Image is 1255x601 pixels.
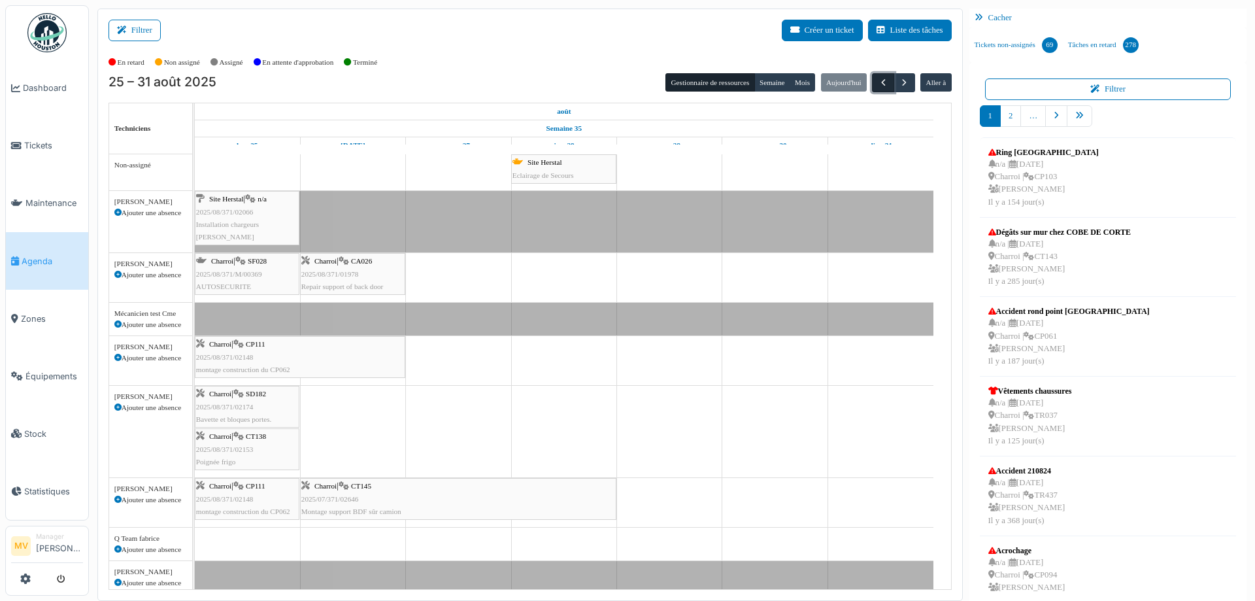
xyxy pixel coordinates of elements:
label: En retard [118,57,144,68]
button: Précédent [872,73,894,92]
span: Bavette et bloques portes. [196,415,272,423]
span: CT145 [351,482,371,490]
span: CA026 [351,257,372,265]
span: Statistiques [24,485,83,498]
span: Zones [21,313,83,325]
div: Ajouter une absence [114,494,187,506]
span: Stock [24,428,83,440]
label: Terminé [353,57,377,68]
span: 2025/08/371/02174 [196,403,254,411]
div: Ajouter une absence [114,577,187,589]
div: Ajouter une absence [114,319,187,330]
button: Liste des tâches [868,20,952,41]
h2: 25 – 31 août 2025 [109,75,216,90]
div: n/a | [DATE] Charroi | CP061 [PERSON_NAME] Il y a 187 jour(s) [988,317,1150,368]
a: Dégâts sur mur chez COBE DE CORTE n/a |[DATE] Charroi |CT143 [PERSON_NAME]Il y a 285 jour(s) [985,223,1134,292]
a: Stock [6,405,88,462]
div: Ajouter une absence [114,207,187,218]
button: Aujourd'hui [821,73,867,92]
div: Mécanicien test Cme [114,308,187,319]
li: [PERSON_NAME] [36,532,83,560]
span: Eclairage de Secours [512,171,574,179]
button: Mois [790,73,816,92]
div: Vêtements chaussures [988,385,1072,397]
button: Créer un ticket [782,20,863,41]
div: Accident rond point [GEOGRAPHIC_DATA] [988,305,1150,317]
span: Charroi [314,257,337,265]
span: Charroi [209,432,231,440]
div: [PERSON_NAME] [114,341,187,352]
span: CP111 [246,482,265,490]
a: 25 août 2025 [233,137,261,154]
a: 26 août 2025 [337,137,369,154]
a: Accident rond point [GEOGRAPHIC_DATA] n/a |[DATE] Charroi |CP061 [PERSON_NAME]Il y a 187 jour(s) [985,302,1153,371]
a: Tickets non-assignés [969,27,1063,63]
span: 2025/08/371/02148 [196,495,254,503]
a: 2 [1000,105,1021,127]
span: 2025/08/371/02148 [196,353,254,361]
span: Techniciens [114,124,151,132]
div: Q Team fabrice [114,533,187,544]
span: Charroi [209,340,231,348]
span: 2025/07/371/02646 [301,495,359,503]
span: n/a [258,195,267,203]
div: Manager [36,532,83,541]
div: Ajouter une absence [114,352,187,364]
span: Agenda [22,255,83,267]
a: … [1020,105,1046,127]
a: MV Manager[PERSON_NAME] [11,532,83,563]
div: | [301,480,615,518]
a: Vêtements chaussures n/a |[DATE] Charroi |TR037 [PERSON_NAME]Il y a 125 jour(s) [985,382,1075,451]
span: montage construction du CP062 [196,366,290,373]
div: n/a | [DATE] Charroi | TR437 [PERSON_NAME] Il y a 368 jour(s) [988,477,1065,527]
div: [PERSON_NAME] [114,258,187,269]
div: n/a | [DATE] Charroi | TR037 [PERSON_NAME] Il y a 125 jour(s) [988,397,1072,447]
a: 25 août 2025 [554,103,574,120]
span: Site Herstal [209,195,244,203]
span: Charroi [209,390,231,398]
div: 69 [1042,37,1058,53]
a: 27 août 2025 [444,137,473,154]
div: Accident 210824 [988,465,1065,477]
a: 28 août 2025 [550,137,578,154]
a: Tickets [6,117,88,175]
div: Non-assigné [114,160,187,171]
a: Dashboard [6,60,88,117]
span: Poignée frigo [196,458,236,466]
div: Ajouter une absence [114,544,187,555]
li: MV [11,536,31,556]
div: Dégâts sur mur chez COBE DE CORTE [988,226,1131,238]
span: 2025/08/371/02153 [196,445,254,453]
button: Semaine [754,73,790,92]
span: 2025/08/371/M/00369 [196,270,262,278]
a: Maintenance [6,175,88,232]
div: [PERSON_NAME] [114,196,187,207]
span: Site Herstal [527,158,562,166]
span: Charroi [211,257,233,265]
span: Vacances [195,563,234,574]
span: SD182 [246,390,266,398]
div: | [196,338,404,376]
label: En attente d'approbation [262,57,333,68]
span: SF028 [248,257,267,265]
button: Aller à [920,73,951,92]
div: | [196,430,298,468]
div: | [196,388,298,426]
a: 1 [980,105,1001,127]
span: Charroi [209,482,231,490]
span: AUTOSECURITE [196,283,251,290]
label: Non assigné [164,57,200,68]
a: 29 août 2025 [655,137,684,154]
div: | [301,255,404,293]
button: Filtrer [109,20,161,41]
span: Repair support of back door [301,283,384,290]
img: Badge_color-CXgf-gQk.svg [27,13,67,52]
span: Montage support BDF sûr camion [301,507,401,515]
span: Installation chargeurs [PERSON_NAME] [196,220,259,241]
a: Semaine 35 [543,120,585,137]
div: | [196,480,298,518]
button: Gestionnaire de ressources [665,73,754,92]
span: CT138 [246,432,266,440]
a: Accident 210824 n/a |[DATE] Charroi |TR437 [PERSON_NAME]Il y a 368 jour(s) [985,462,1069,530]
div: | [196,255,298,293]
